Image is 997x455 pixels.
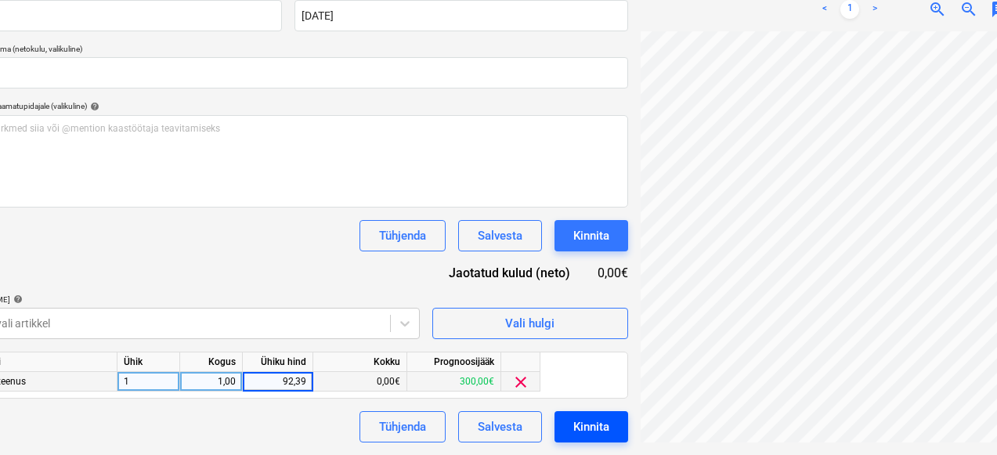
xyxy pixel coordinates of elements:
[573,417,609,437] div: Kinnita
[919,380,997,455] iframe: Chat Widget
[180,352,243,372] div: Kogus
[117,372,180,392] div: 1
[379,226,426,246] div: Tühjenda
[407,372,501,392] div: 300,00€
[407,352,501,372] div: Prognoosijääk
[313,372,407,392] div: 0,00€
[313,352,407,372] div: Kokku
[505,313,554,334] div: Vali hulgi
[186,372,236,392] div: 1,00
[87,102,99,111] span: help
[554,220,628,251] button: Kinnita
[478,226,522,246] div: Salvesta
[243,352,313,372] div: Ühiku hind
[573,226,609,246] div: Kinnita
[432,308,628,339] button: Vali hulgi
[458,411,542,442] button: Salvesta
[359,411,446,442] button: Tühjenda
[10,294,23,304] span: help
[424,264,595,282] div: Jaotatud kulud (neto)
[458,220,542,251] button: Salvesta
[359,220,446,251] button: Tühjenda
[478,417,522,437] div: Salvesta
[117,352,180,372] div: Ühik
[554,411,628,442] button: Kinnita
[595,264,628,282] div: 0,00€
[511,373,530,392] span: clear
[379,417,426,437] div: Tühjenda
